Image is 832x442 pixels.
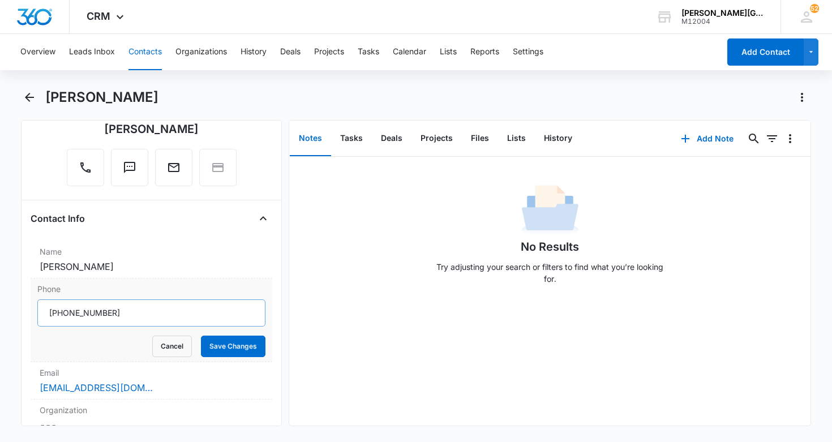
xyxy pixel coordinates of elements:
h1: [PERSON_NAME] [45,89,158,106]
div: notifications count [810,4,819,13]
button: Actions [793,88,811,106]
button: Tasks [358,34,379,70]
div: Name[PERSON_NAME] [31,241,273,278]
button: History [535,121,581,156]
h4: Contact Info [31,212,85,225]
button: Add Contact [727,38,804,66]
input: Phone [37,299,266,327]
div: Organization--- [31,400,273,436]
a: [EMAIL_ADDRESS][DOMAIN_NAME] [40,381,153,394]
span: 52 [810,4,819,13]
label: Email [40,367,264,379]
dd: [PERSON_NAME] [40,260,264,273]
button: Email [155,149,192,186]
button: Tasks [331,121,372,156]
h1: No Results [521,238,579,255]
button: Text [111,149,148,186]
div: account id [681,18,764,25]
button: Lists [440,34,457,70]
a: Email [155,166,192,176]
label: Name [40,246,264,258]
button: Reports [470,34,499,70]
button: Call [67,149,104,186]
button: Overflow Menu [781,130,799,148]
button: Save Changes [201,336,265,357]
dd: --- [40,418,264,432]
button: Calendar [393,34,426,70]
button: Back [21,88,38,106]
a: Call [67,166,104,176]
button: Organizations [175,34,227,70]
button: Files [462,121,498,156]
img: No Data [522,182,578,238]
button: Search... [745,130,763,148]
button: Contacts [128,34,162,70]
p: Try adjusting your search or filters to find what you’re looking for. [431,261,669,285]
button: Add Note [670,125,745,152]
button: Leads Inbox [69,34,115,70]
button: Filters [763,130,781,148]
div: Email[EMAIL_ADDRESS][DOMAIN_NAME] [31,362,273,400]
button: Notes [290,121,331,156]
button: Deals [280,34,301,70]
button: Projects [314,34,344,70]
span: CRM [87,10,110,22]
button: Cancel [152,336,192,357]
button: Close [254,209,272,228]
div: account name [681,8,764,18]
label: Phone [37,283,266,295]
button: History [241,34,267,70]
button: Lists [498,121,535,156]
div: [PERSON_NAME] [104,121,199,138]
button: Overview [20,34,55,70]
button: Deals [372,121,411,156]
label: Organization [40,404,264,416]
button: Projects [411,121,462,156]
a: Text [111,166,148,176]
button: Settings [513,34,543,70]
